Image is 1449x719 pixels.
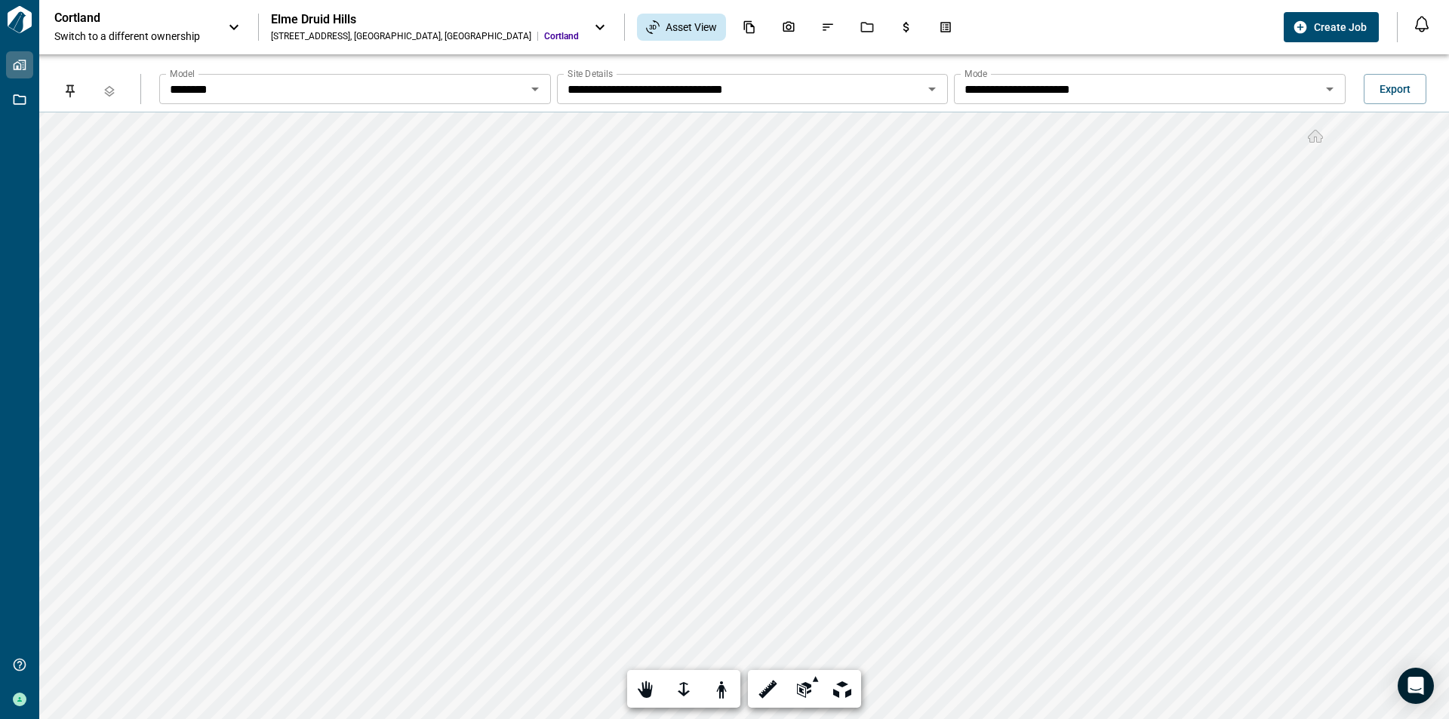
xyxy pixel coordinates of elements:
[54,11,190,26] p: Cortland
[1380,81,1411,97] span: Export
[773,14,804,40] div: Photos
[271,30,531,42] div: [STREET_ADDRESS] , [GEOGRAPHIC_DATA] , [GEOGRAPHIC_DATA]
[1410,12,1434,36] button: Open notification feed
[921,78,943,100] button: Open
[734,14,765,40] div: Documents
[891,14,922,40] div: Budgets
[1398,668,1434,704] div: Open Intercom Messenger
[170,67,195,80] label: Model
[1314,20,1367,35] span: Create Job
[964,67,987,80] label: Mode
[1364,74,1426,104] button: Export
[568,67,613,80] label: Site Details
[930,14,961,40] div: Takeoff Center
[637,14,726,41] div: Asset View
[812,14,844,40] div: Issues & Info
[544,30,579,42] span: Cortland
[271,12,579,27] div: Elme Druid Hills
[525,78,546,100] button: Open
[1319,78,1340,100] button: Open
[54,29,213,44] span: Switch to a different ownership
[851,14,883,40] div: Jobs
[1284,12,1379,42] button: Create Job
[666,20,717,35] span: Asset View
